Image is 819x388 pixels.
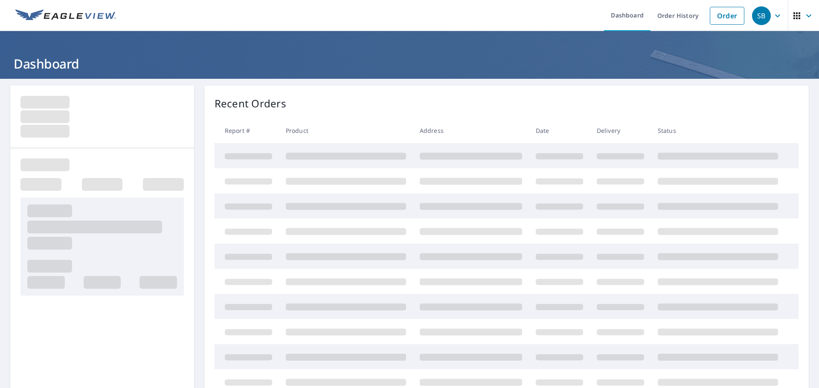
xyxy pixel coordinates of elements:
[15,9,116,22] img: EV Logo
[651,118,785,143] th: Status
[710,7,744,25] a: Order
[752,6,771,25] div: SB
[529,118,590,143] th: Date
[279,118,413,143] th: Product
[413,118,529,143] th: Address
[10,55,809,72] h1: Dashboard
[215,96,286,111] p: Recent Orders
[590,118,651,143] th: Delivery
[215,118,279,143] th: Report #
